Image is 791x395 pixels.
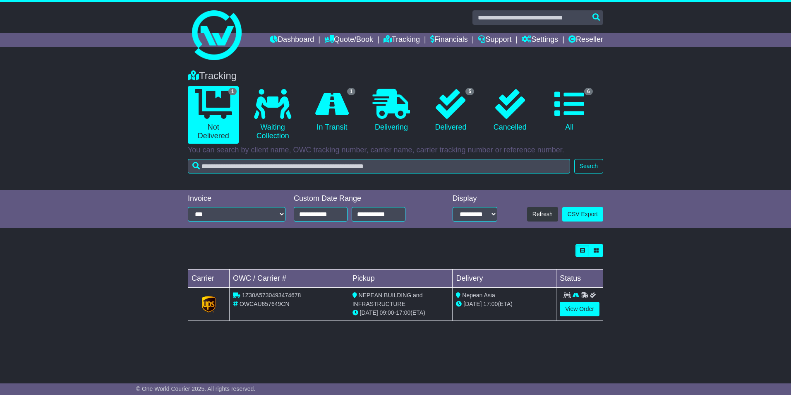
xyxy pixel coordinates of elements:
[562,207,603,222] a: CSV Export
[307,86,357,135] a: 1 In Transit
[366,86,417,135] a: Delivering
[242,292,301,299] span: 1Z30A5730493474678
[453,194,497,203] div: Display
[349,270,453,288] td: Pickup
[188,86,239,144] a: 1 Not Delivered
[360,309,378,316] span: [DATE]
[568,33,603,47] a: Reseller
[184,70,607,82] div: Tracking
[136,385,256,392] span: © One World Courier 2025. All rights reserved.
[270,33,314,47] a: Dashboard
[188,146,603,155] p: You can search by client name, OWC tracking number, carrier name, carrier tracking number or refe...
[430,33,468,47] a: Financials
[522,33,558,47] a: Settings
[544,86,595,135] a: 6 All
[396,309,410,316] span: 17:00
[247,86,298,144] a: Waiting Collection
[384,33,420,47] a: Tracking
[352,308,449,317] div: - (ETA)
[574,159,603,173] button: Search
[456,300,553,308] div: (ETA)
[453,270,556,288] td: Delivery
[188,270,230,288] td: Carrier
[202,296,216,313] img: GetCarrierServiceLogo
[425,86,476,135] a: 5 Delivered
[352,292,423,307] span: NEPEAN BUILDING and INFRASTRUCTURE
[380,309,394,316] span: 09:00
[560,302,599,316] a: View Order
[462,292,495,299] span: Nepean Asia
[230,270,349,288] td: OWC / Carrier #
[228,88,237,95] span: 1
[188,194,285,203] div: Invoice
[347,88,356,95] span: 1
[465,88,474,95] span: 5
[484,86,535,135] a: Cancelled
[483,301,498,307] span: 17:00
[584,88,593,95] span: 6
[556,270,603,288] td: Status
[294,194,427,203] div: Custom Date Range
[478,33,511,47] a: Support
[527,207,558,222] button: Refresh
[324,33,373,47] a: Quote/Book
[463,301,482,307] span: [DATE]
[240,301,290,307] span: OWCAU657649CN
